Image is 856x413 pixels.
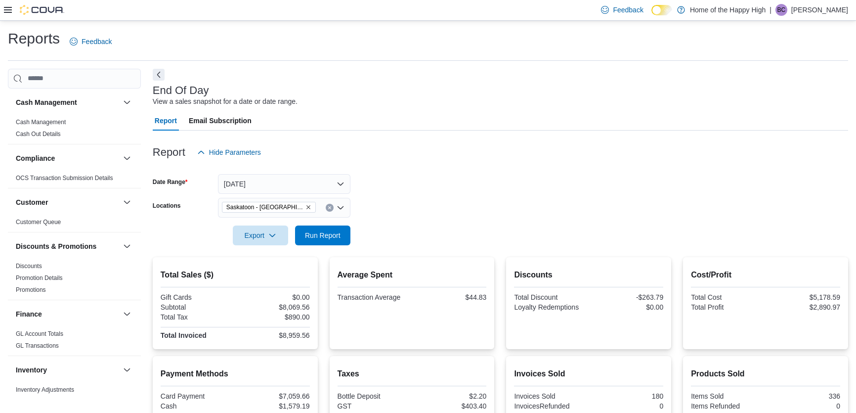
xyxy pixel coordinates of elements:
h3: Compliance [16,153,55,163]
div: Card Payment [161,392,233,400]
div: Invoices Sold [514,392,587,400]
div: -$263.79 [591,293,663,301]
h2: Products Sold [691,368,840,380]
a: Inventory Adjustments [16,386,74,393]
div: $8,959.56 [237,331,310,339]
div: 180 [591,392,663,400]
div: Brynn Cameron [775,4,787,16]
p: Home of the Happy High [690,4,766,16]
div: 0 [768,402,840,410]
span: Cash Management [16,118,66,126]
h3: Report [153,146,185,158]
input: Dark Mode [651,5,672,15]
div: $44.83 [414,293,486,301]
div: $1,579.19 [237,402,310,410]
button: Discounts & Promotions [16,241,119,251]
span: Discounts [16,262,42,270]
img: Cova [20,5,64,15]
button: Customer [16,197,119,207]
div: 336 [768,392,840,400]
button: Finance [16,309,119,319]
button: Next [153,69,165,81]
div: $2.20 [414,392,486,400]
button: Discounts & Promotions [121,240,133,252]
button: Cash Management [16,97,119,107]
div: Total Discount [514,293,587,301]
div: View a sales snapshot for a date or date range. [153,96,298,107]
div: $8,069.56 [237,303,310,311]
span: Cash Out Details [16,130,61,138]
p: [PERSON_NAME] [791,4,848,16]
div: Total Profit [691,303,764,311]
span: Promotions [16,286,46,294]
div: Gift Cards [161,293,233,301]
a: Customer Queue [16,219,61,226]
div: Discounts & Promotions [8,260,141,300]
button: Compliance [121,152,133,164]
h3: Customer [16,197,48,207]
h3: Inventory [16,365,47,375]
button: Inventory [121,364,133,376]
button: Export [233,226,288,245]
h2: Payment Methods [161,368,310,380]
h1: Reports [8,29,60,48]
div: Cash [161,402,233,410]
div: Items Refunded [691,402,764,410]
span: Hide Parameters [209,147,261,157]
button: Compliance [16,153,119,163]
div: GST [338,402,410,410]
h3: End Of Day [153,85,209,96]
span: Feedback [82,37,112,46]
label: Locations [153,202,181,210]
h2: Discounts [514,269,663,281]
div: Compliance [8,172,141,188]
div: Transaction Average [338,293,410,301]
h3: Cash Management [16,97,77,107]
div: $890.00 [237,313,310,321]
button: Open list of options [337,204,344,212]
span: Promotion Details [16,274,63,282]
div: 0 [591,402,663,410]
a: Inventory by Product Historical [16,398,96,405]
div: $0.00 [591,303,663,311]
label: Date Range [153,178,188,186]
h2: Cost/Profit [691,269,840,281]
div: Total Cost [691,293,764,301]
div: Loyalty Redemptions [514,303,587,311]
div: Items Sold [691,392,764,400]
h2: Taxes [338,368,487,380]
h2: Average Spent [338,269,487,281]
span: Run Report [305,230,341,240]
div: $5,178.59 [768,293,840,301]
div: Total Tax [161,313,233,321]
button: Cash Management [121,96,133,108]
div: $0.00 [237,293,310,301]
span: OCS Transaction Submission Details [16,174,113,182]
button: Hide Parameters [193,142,265,162]
strong: Total Invoiced [161,331,207,339]
a: Feedback [66,32,116,51]
span: Saskatoon - [GEOGRAPHIC_DATA] - Prairie Records [226,202,303,212]
a: Cash Management [16,119,66,126]
a: Discounts [16,263,42,270]
span: Customer Queue [16,218,61,226]
button: Remove Saskatoon - Stonebridge - Prairie Records from selection in this group [305,204,311,210]
a: GL Account Totals [16,330,63,337]
a: Promotions [16,286,46,293]
a: Promotion Details [16,275,63,281]
button: Run Report [295,226,350,245]
div: $403.40 [414,402,486,410]
div: Customer [8,216,141,232]
div: $2,890.97 [768,303,840,311]
button: Inventory [16,365,119,375]
button: Finance [121,308,133,320]
a: GL Transactions [16,342,59,349]
h3: Discounts & Promotions [16,241,96,251]
span: GL Account Totals [16,330,63,338]
div: Cash Management [8,116,141,144]
h3: Finance [16,309,42,319]
a: Cash Out Details [16,131,61,138]
div: InvoicesRefunded [514,402,587,410]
